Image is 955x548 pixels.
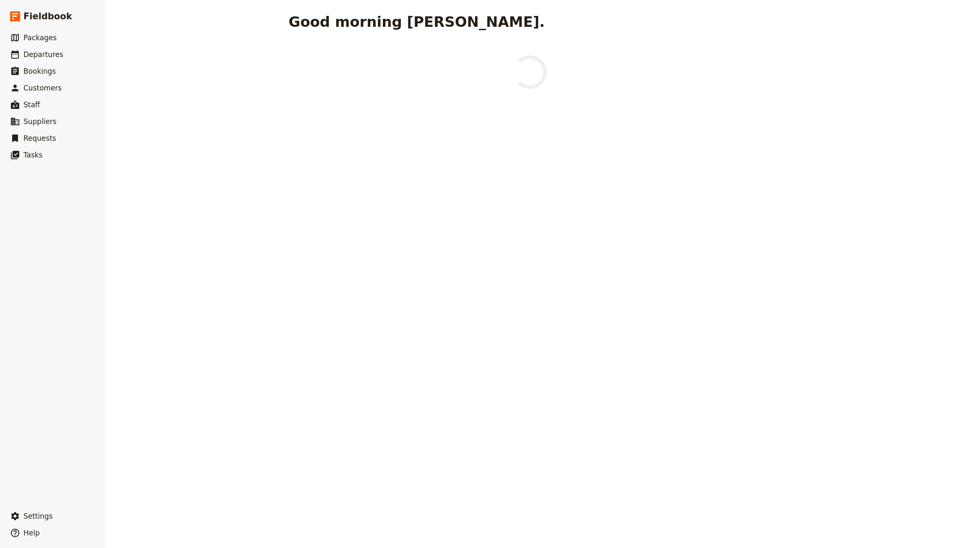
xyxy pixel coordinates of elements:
span: Settings [23,512,53,520]
span: Staff [23,101,40,109]
span: Customers [23,84,62,92]
span: Departures [23,50,63,59]
span: Packages [23,34,57,42]
h1: Good morning [PERSON_NAME]. [289,13,545,30]
span: Bookings [23,67,56,75]
span: Tasks [23,151,43,159]
span: Help [23,529,40,537]
span: Suppliers [23,117,57,126]
span: Fieldbook [23,10,72,23]
span: Requests [23,134,56,142]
